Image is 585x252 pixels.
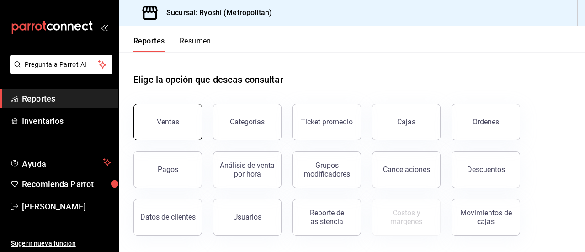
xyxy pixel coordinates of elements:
h3: Sucursal: Ryoshi (Metropolitan) [159,7,272,18]
h1: Elige la opción que deseas consultar [133,73,283,86]
button: Órdenes [452,104,520,140]
button: Ticket promedio [292,104,361,140]
button: Contrata inventarios para ver este reporte [372,199,441,236]
button: Ventas [133,104,202,140]
button: Movimientos de cajas [452,199,520,236]
button: Categorías [213,104,282,140]
div: Usuarios [233,213,261,221]
button: Datos de clientes [133,199,202,236]
div: Órdenes [473,118,499,126]
button: Resumen [180,37,211,52]
div: Análisis de venta por hora [219,161,276,178]
span: [PERSON_NAME] [22,200,111,213]
div: Reporte de asistencia [298,209,355,226]
div: Grupos modificadores [298,161,355,178]
button: Análisis de venta por hora [213,151,282,188]
span: Pregunta a Parrot AI [25,60,98,70]
div: Datos de clientes [140,213,196,221]
span: Recomienda Parrot [22,178,111,190]
button: Grupos modificadores [292,151,361,188]
div: Pagos [158,165,178,174]
span: Sugerir nueva función [11,239,111,248]
span: Inventarios [22,115,111,127]
button: Usuarios [213,199,282,236]
div: Ticket promedio [301,118,353,126]
div: Cajas [397,118,415,126]
div: Cancelaciones [383,165,430,174]
div: Categorías [230,118,265,126]
button: Cajas [372,104,441,140]
div: Ventas [157,118,179,126]
button: Cancelaciones [372,151,441,188]
a: Pregunta a Parrot AI [6,66,112,76]
button: Reporte de asistencia [292,199,361,236]
span: Reportes [22,92,111,105]
button: Descuentos [452,151,520,188]
span: Ayuda [22,157,99,168]
div: Movimientos de cajas [457,209,514,226]
div: navigation tabs [133,37,211,52]
button: Pagos [133,151,202,188]
button: Reportes [133,37,165,52]
div: Descuentos [467,165,505,174]
button: open_drawer_menu [101,24,108,31]
div: Costos y márgenes [378,209,435,226]
button: Pregunta a Parrot AI [10,55,112,74]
